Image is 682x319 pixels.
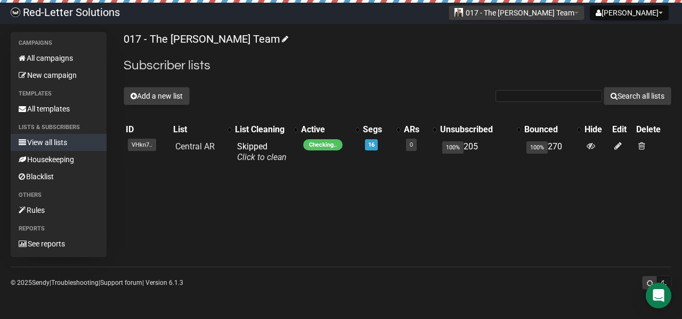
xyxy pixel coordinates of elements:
[124,56,671,75] h2: Subscriber lists
[11,100,107,117] a: All templates
[526,141,548,154] span: 100%
[235,124,288,135] div: List Cleaning
[11,151,107,168] a: Housekeeping
[124,122,171,137] th: ID: No sort applied, sorting is disabled
[124,33,287,45] a: 017 - The [PERSON_NAME] Team
[361,122,402,137] th: Segs: No sort applied, activate to apply an ascending sort
[363,124,391,135] div: Segs
[11,168,107,185] a: Blacklist
[438,137,522,167] td: 205
[368,141,375,148] a: 16
[11,222,107,235] li: Reports
[11,50,107,67] a: All campaigns
[237,141,287,162] span: Skipped
[410,141,413,148] a: 0
[11,121,107,134] li: Lists & subscribers
[646,283,671,308] div: Open Intercom Messenger
[522,122,582,137] th: Bounced: No sort applied, activate to apply an ascending sort
[440,124,511,135] div: Unsubscribed
[610,122,634,137] th: Edit: No sort applied, sorting is disabled
[233,122,299,137] th: List Cleaning: No sort applied, activate to apply an ascending sort
[32,279,50,286] a: Sendy
[524,124,571,135] div: Bounced
[636,124,669,135] div: Delete
[11,134,107,151] a: View all lists
[612,124,632,135] div: Edit
[100,279,142,286] a: Support forum
[299,122,361,137] th: Active: No sort applied, activate to apply an ascending sort
[11,37,107,50] li: Campaigns
[442,141,464,154] span: 100%
[171,122,233,137] th: List: No sort applied, activate to apply an ascending sort
[11,7,20,17] img: 983279c4004ba0864fc8a668c650e103
[237,152,287,162] a: Click to clean
[11,87,107,100] li: Templates
[590,5,669,20] button: [PERSON_NAME]
[175,141,215,151] a: Central AR
[634,122,671,137] th: Delete: No sort applied, sorting is disabled
[11,235,107,252] a: See reports
[584,124,608,135] div: Hide
[454,8,463,17] img: 82.jpg
[604,87,671,105] button: Search all lists
[173,124,222,135] div: List
[11,67,107,84] a: New campaign
[582,122,611,137] th: Hide: No sort applied, sorting is disabled
[128,139,156,151] span: VHkn7..
[51,279,99,286] a: Troubleshooting
[11,189,107,202] li: Others
[449,5,584,20] button: 017 - The [PERSON_NAME] Team
[404,124,427,135] div: ARs
[522,137,582,167] td: 270
[126,124,169,135] div: ID
[11,277,183,289] p: © 2025 | | | Version 6.1.3
[301,124,350,135] div: Active
[124,87,190,105] button: Add a new list
[438,122,522,137] th: Unsubscribed: No sort applied, activate to apply an ascending sort
[303,139,343,150] span: Checking..
[11,202,107,219] a: Rules
[402,122,438,137] th: ARs: No sort applied, activate to apply an ascending sort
